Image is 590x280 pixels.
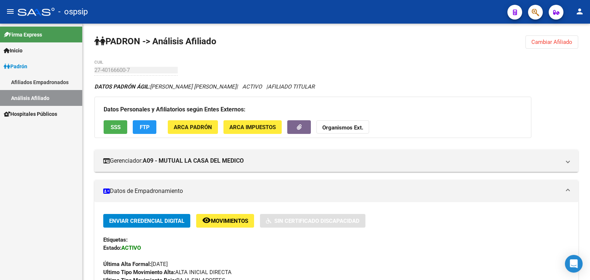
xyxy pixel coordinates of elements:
[103,214,190,228] button: Enviar Credencial Digital
[121,245,141,251] strong: ACTIVO
[103,261,168,267] span: [DATE]
[4,31,42,39] span: Firma Express
[103,245,121,251] strong: Estado:
[6,7,15,16] mat-icon: menu
[103,187,560,195] mat-panel-title: Datos de Empadronamiento
[140,124,150,131] span: FTP
[202,216,211,225] mat-icon: remove_red_eye
[229,124,276,131] span: ARCA Impuestos
[58,4,88,20] span: - ospsip
[211,218,248,224] span: Movimientos
[94,150,578,172] mat-expansion-panel-header: Gerenciador:A09 - MUTUAL LA CASA DEL MEDICO
[4,46,22,55] span: Inicio
[322,124,363,131] strong: Organismos Ext.
[174,124,212,131] span: ARCA Padrón
[143,157,244,165] strong: A09 - MUTUAL LA CASA DEL MEDICO
[103,236,128,243] strong: Etiquetas:
[94,83,150,90] strong: DATOS PADRÓN ÁGIL:
[565,255,583,273] div: Open Intercom Messenger
[575,7,584,16] mat-icon: person
[94,83,236,90] span: [PERSON_NAME] [PERSON_NAME]
[4,62,27,70] span: Padrón
[109,218,184,224] span: Enviar Credencial Digital
[103,261,151,267] strong: Última Alta Formal:
[94,83,315,90] i: | ACTIVO |
[268,83,315,90] span: AFILIADO TITULAR
[168,120,218,134] button: ARCA Padrón
[104,104,522,115] h3: Datos Personales y Afiliatorios según Entes Externos:
[196,214,254,228] button: Movimientos
[104,120,127,134] button: SSS
[260,214,365,228] button: Sin Certificado Discapacidad
[525,35,578,49] button: Cambiar Afiliado
[103,157,560,165] mat-panel-title: Gerenciador:
[133,120,156,134] button: FTP
[103,269,232,276] span: ALTA INICIAL DIRECTA
[316,120,369,134] button: Organismos Ext.
[274,218,360,224] span: Sin Certificado Discapacidad
[223,120,282,134] button: ARCA Impuestos
[94,36,216,46] strong: PADRON -> Análisis Afiliado
[94,180,578,202] mat-expansion-panel-header: Datos de Empadronamiento
[531,39,572,45] span: Cambiar Afiliado
[103,269,175,276] strong: Ultimo Tipo Movimiento Alta:
[4,110,57,118] span: Hospitales Públicos
[111,124,121,131] span: SSS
